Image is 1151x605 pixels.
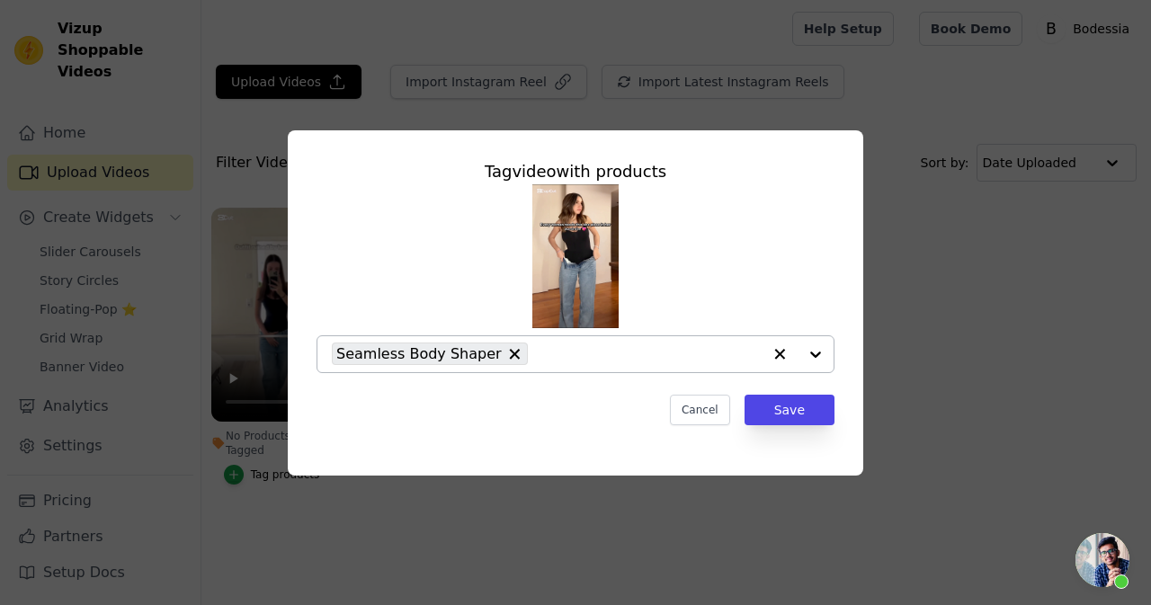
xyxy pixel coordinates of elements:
img: tn-df0eff3603cc4699b3701b044a666290.png [532,184,619,328]
div: Tag video with products [317,159,834,184]
span: Seamless Body Shaper [336,343,502,365]
button: Cancel [670,395,730,425]
a: Open chat [1075,533,1129,587]
button: Save [745,395,834,425]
